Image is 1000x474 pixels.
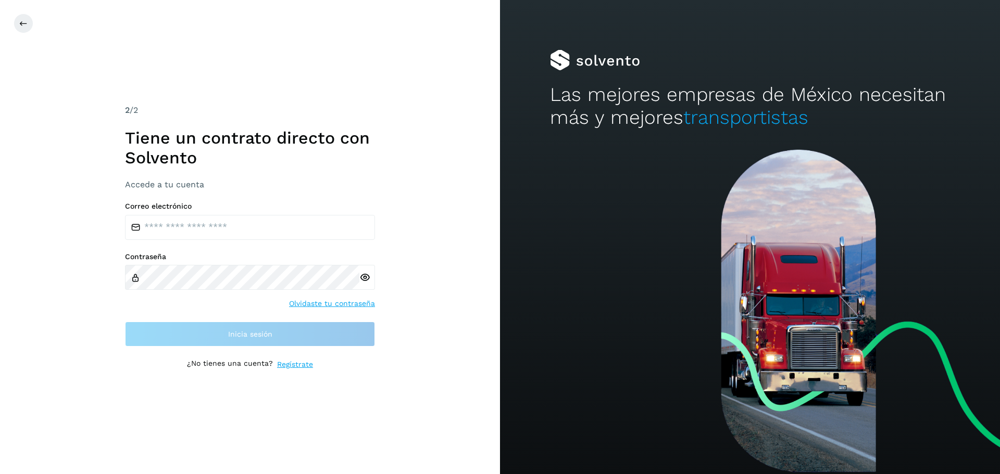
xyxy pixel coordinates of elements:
label: Contraseña [125,252,375,261]
span: Inicia sesión [228,330,272,338]
a: Regístrate [277,359,313,370]
p: ¿No tienes una cuenta? [187,359,273,370]
h3: Accede a tu cuenta [125,180,375,189]
h2: Las mejores empresas de México necesitan más y mejores [550,83,950,130]
span: 2 [125,105,130,115]
h1: Tiene un contrato directo con Solvento [125,128,375,168]
label: Correo electrónico [125,202,375,211]
span: transportistas [683,106,808,129]
div: /2 [125,104,375,117]
button: Inicia sesión [125,322,375,347]
a: Olvidaste tu contraseña [289,298,375,309]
